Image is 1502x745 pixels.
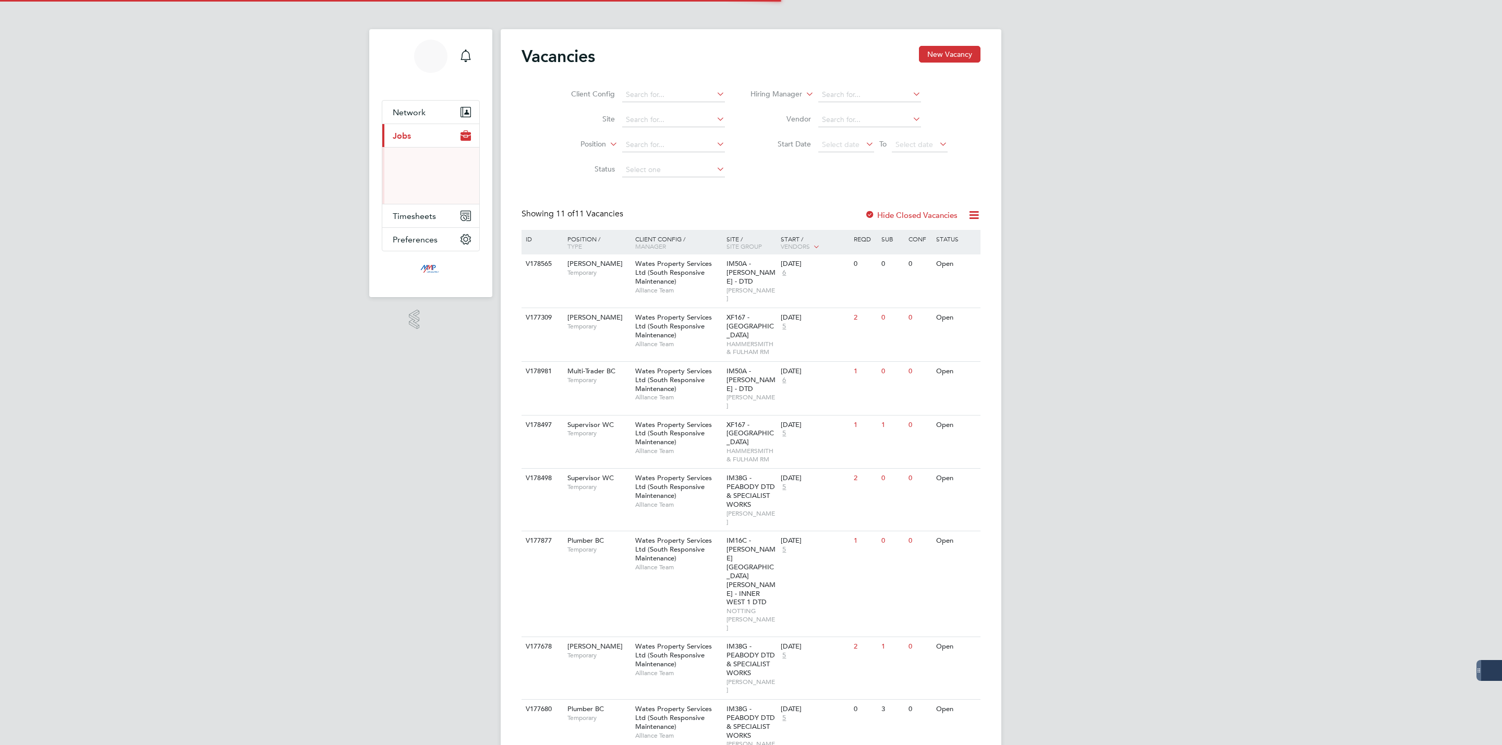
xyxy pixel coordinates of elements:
[567,367,615,375] span: Multi-Trader BC
[934,362,979,381] div: Open
[555,114,615,124] label: Site
[726,509,776,526] span: [PERSON_NAME]
[635,704,712,731] span: Wates Property Services Ltd (South Responsive Maintenance)
[382,124,479,147] button: Jobs
[567,714,630,722] span: Temporary
[851,230,878,248] div: Reqd
[523,308,560,327] div: V177309
[567,242,582,250] span: Type
[751,114,811,124] label: Vendor
[818,88,921,102] input: Search for...
[523,637,560,656] div: V177678
[726,536,776,606] span: IM16C - [PERSON_NAME][GEOGRAPHIC_DATA][PERSON_NAME] - INNER WEST 1 DTD
[567,313,623,322] span: [PERSON_NAME]
[851,308,878,327] div: 2
[382,228,479,251] button: Preferences
[567,376,630,384] span: Temporary
[635,563,721,571] span: Alliance Team
[567,483,630,491] span: Temporary
[622,88,725,102] input: Search for...
[934,254,979,274] div: Open
[934,416,979,435] div: Open
[635,473,712,500] span: Wates Property Services Ltd (South Responsive Maintenance)
[555,164,615,174] label: Status
[726,286,776,302] span: [PERSON_NAME]
[781,429,788,438] span: 5
[635,286,721,295] span: Alliance Team
[781,268,788,277] span: 6
[726,607,776,631] span: NOTTING [PERSON_NAME]
[635,242,666,250] span: Manager
[781,242,810,250] span: Vendors
[369,29,492,297] nav: Main navigation
[560,230,633,255] div: Position /
[393,107,426,117] span: Network
[393,131,411,141] span: Jobs
[781,642,849,651] div: [DATE]
[635,393,721,401] span: Alliance Team
[751,139,811,149] label: Start Date
[851,637,878,656] div: 2
[781,313,849,322] div: [DATE]
[781,705,849,714] div: [DATE]
[635,536,712,563] span: Wates Property Services Ltd (South Responsive Maintenance)
[523,531,560,551] div: V177877
[934,700,979,719] div: Open
[879,254,906,274] div: 0
[635,642,712,668] span: Wates Property Services Ltd (South Responsive Maintenance)
[635,669,721,677] span: Alliance Team
[523,700,560,719] div: V177680
[906,308,933,327] div: 0
[633,230,724,255] div: Client Config /
[523,469,560,488] div: V178498
[567,259,623,268] span: [PERSON_NAME]
[393,171,433,180] a: Vacancies
[726,367,776,393] span: IM50A - [PERSON_NAME] - DTD
[906,416,933,435] div: 0
[919,46,980,63] button: New Vacancy
[556,209,575,219] span: 11 of
[567,429,630,437] span: Temporary
[851,254,878,274] div: 0
[567,420,614,429] span: Supervisor WC
[851,531,878,551] div: 1
[934,637,979,656] div: Open
[906,230,933,248] div: Conf
[567,473,614,482] span: Supervisor WC
[635,340,721,348] span: Alliance Team
[622,163,725,177] input: Select one
[781,474,849,483] div: [DATE]
[781,545,788,554] span: 5
[567,536,604,545] span: Plumber BC
[726,704,775,740] span: IM38G - PEABODY DTD & SPECIALIST WORKS
[781,367,849,376] div: [DATE]
[522,209,625,219] div: Showing
[635,731,721,740] span: Alliance Team
[523,362,560,381] div: V178981
[424,310,453,319] span: Powered by
[851,416,878,435] div: 1
[523,416,560,435] div: V178497
[879,362,906,381] div: 0
[851,700,878,719] div: 0
[879,531,906,551] div: 0
[635,313,712,339] span: Wates Property Services Ltd (South Responsive Maintenance)
[522,46,595,67] h2: Vacancies
[567,651,630,659] span: Temporary
[818,113,921,127] input: Search for...
[906,637,933,656] div: 0
[726,642,775,677] span: IM38G - PEABODY DTD & SPECIALIST WORKS
[422,50,440,63] span: GS
[906,362,933,381] div: 0
[382,77,480,90] span: George Stacey
[724,230,779,255] div: Site /
[635,500,721,509] span: Alliance Team
[409,310,453,329] a: Powered byEngage
[742,89,802,100] label: Hiring Manager
[523,230,560,248] div: ID
[865,210,958,220] label: Hide Closed Vacancies
[934,531,979,551] div: Open
[781,322,788,331] span: 5
[567,268,630,277] span: Temporary
[781,260,849,268] div: [DATE]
